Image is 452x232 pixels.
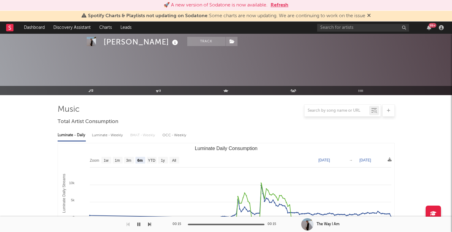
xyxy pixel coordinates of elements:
span: Total Artist Consumption [58,118,118,126]
div: The Way I Am [317,222,340,227]
text: → [349,158,353,162]
text: 0 [72,215,74,219]
input: Search for artists [317,24,409,32]
text: Luminate Daily Consumption [195,146,257,151]
text: 1m [115,158,120,163]
text: 6m [137,158,142,163]
div: 00:15 [173,221,185,228]
div: 99 + [429,23,436,28]
a: Discovery Assistant [49,21,95,34]
button: Refresh [271,2,288,9]
text: Zoom [90,158,99,163]
span: Dismiss [367,14,371,18]
a: Leads [116,21,136,34]
text: Luminate Daily Streams [62,174,66,213]
text: 1w [104,158,108,163]
text: [DATE] [359,158,371,162]
div: 00:15 [268,221,280,228]
div: OCC - Weekly [162,130,187,141]
text: 5k [71,198,74,202]
div: Luminate - Weekly [92,130,124,141]
a: Charts [95,21,116,34]
text: 10k [69,181,74,185]
input: Search by song name or URL [305,108,369,113]
span: : Some charts are now updating. We are continuing to work on the issue [88,14,365,18]
div: [PERSON_NAME] [104,37,180,47]
a: Dashboard [20,21,49,34]
div: 🚀 A new version of Sodatone is now available. [164,2,268,9]
button: 99+ [427,25,431,30]
text: 1y [161,158,165,163]
span: Spotify Charts & Playlists not updating on Sodatone [88,14,207,18]
div: Luminate - Daily [58,130,86,141]
text: YTD [148,158,155,163]
text: 3m [126,158,131,163]
button: Track [187,37,226,46]
text: All [172,158,176,163]
text: [DATE] [318,158,330,162]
